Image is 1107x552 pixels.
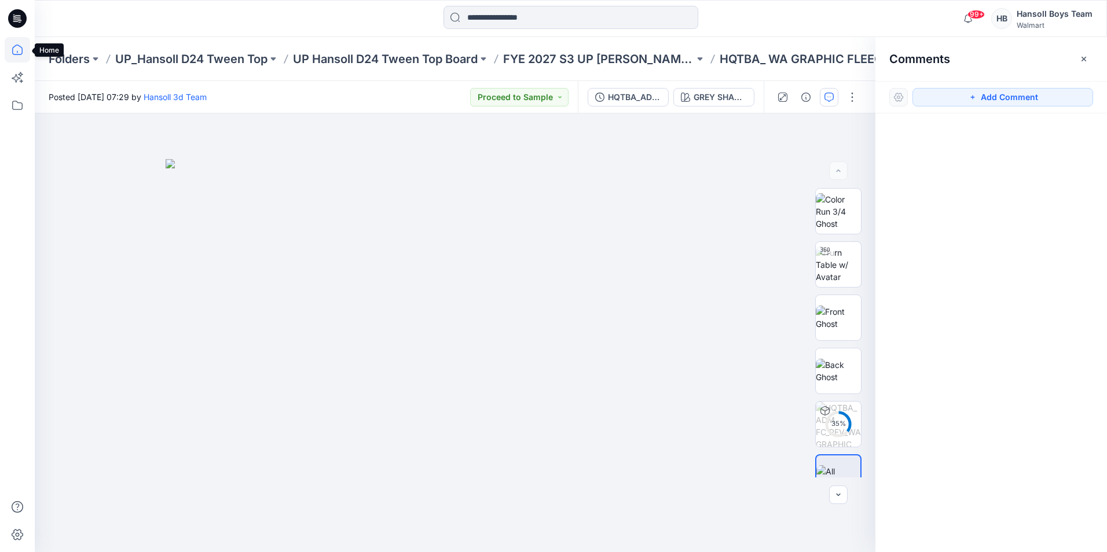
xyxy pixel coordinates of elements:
img: Front Ghost [816,306,861,330]
img: HQTBA_ADM FC_REV_WA GRAPHIC FLEECE FULL ZIP GREY SHADOW [816,402,861,447]
div: HQTBA_ADM FC_REV_WA GRAPHIC FLEECE FULL ZIP [608,91,661,104]
div: GREY SHADOW [694,91,747,104]
span: Posted [DATE] 07:29 by [49,91,207,103]
a: FYE 2027 S3 UP [PERSON_NAME] TOP [503,51,694,67]
div: Hansoll Boys Team [1017,7,1093,21]
a: Hansoll 3d Team [144,92,207,102]
span: 99+ [967,10,985,19]
h2: Comments [889,52,950,66]
img: Back Ghost [816,359,861,383]
div: 35 % [824,419,852,429]
p: HQTBA_ WA GRAPHIC FLEECE FULL ZIP [720,51,911,67]
img: All colorways [816,465,860,490]
button: HQTBA_ADM FC_REV_WA GRAPHIC FLEECE FULL ZIP [588,88,669,106]
a: Folders [49,51,90,67]
img: Color Run 3/4 Ghost [816,193,861,230]
img: eyJhbGciOiJIUzI1NiIsImtpZCI6IjAiLCJzbHQiOiJzZXMiLCJ0eXAiOiJKV1QifQ.eyJkYXRhIjp7InR5cGUiOiJzdG9yYW... [166,159,745,552]
a: UP_Hansoll D24 Tween Top [115,51,267,67]
button: Add Comment [912,88,1093,106]
img: Turn Table w/ Avatar [816,246,861,283]
div: Walmart [1017,21,1093,30]
button: Details [797,88,815,106]
button: GREY SHADOW [673,88,754,106]
a: UP Hansoll D24 Tween Top Board [293,51,478,67]
div: HB [991,8,1012,29]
